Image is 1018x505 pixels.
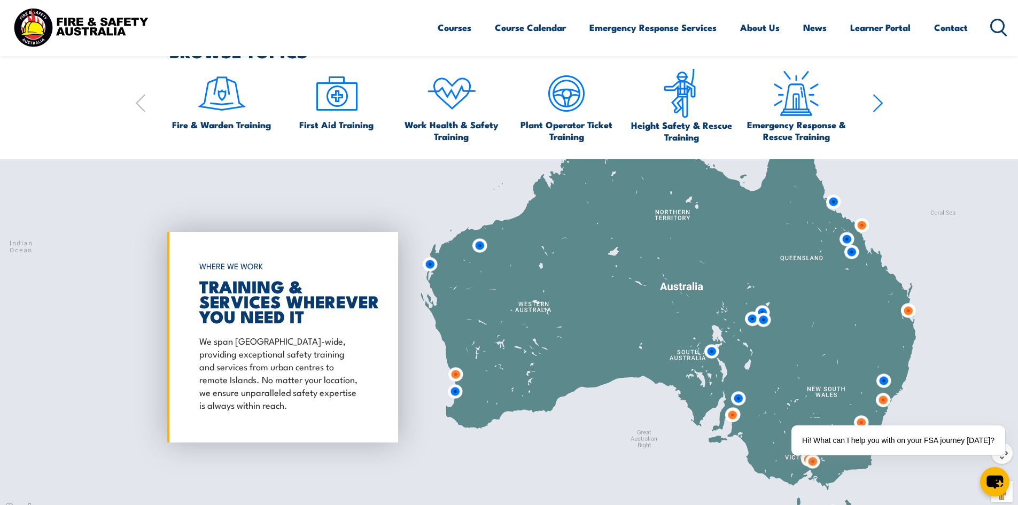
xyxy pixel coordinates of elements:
[299,68,374,130] a: First Aid Training
[744,68,849,142] a: Emergency Response & Rescue Training
[199,257,361,276] h6: WHERE WE WORK
[744,119,849,142] span: Emergency Response & Rescue Training
[426,68,477,119] img: icon-4
[740,13,780,42] a: About Us
[589,13,717,42] a: Emergency Response Services
[656,68,706,119] img: icon-6
[197,68,247,119] img: icon-1
[803,13,827,42] a: News
[399,68,504,142] a: Work Health & Safety Training
[514,119,619,142] span: Plant Operator Ticket Training
[438,13,471,42] a: Courses
[169,43,883,58] h2: BROWSE TOPICS
[629,68,734,143] a: Height Safety & Rescue Training
[299,119,374,130] span: First Aid Training
[514,68,619,142] a: Plant Operator Ticket Training
[850,13,911,42] a: Learner Portal
[199,334,361,411] p: We span [GEOGRAPHIC_DATA]-wide, providing exceptional safety training and services from urban cen...
[495,13,566,42] a: Course Calendar
[934,13,968,42] a: Contact
[629,119,734,143] span: Height Safety & Rescue Training
[771,68,821,119] img: Emergency Response Icon
[541,68,592,119] img: icon-5
[172,68,271,130] a: Fire & Warden Training
[980,467,1009,496] button: chat-button
[399,119,504,142] span: Work Health & Safety Training
[791,425,1005,455] div: Hi! What can I help you with on your FSA journey [DATE]?
[172,119,271,130] span: Fire & Warden Training
[312,68,362,119] img: icon-2
[199,278,361,323] h2: TRAINING & SERVICES WHEREVER YOU NEED IT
